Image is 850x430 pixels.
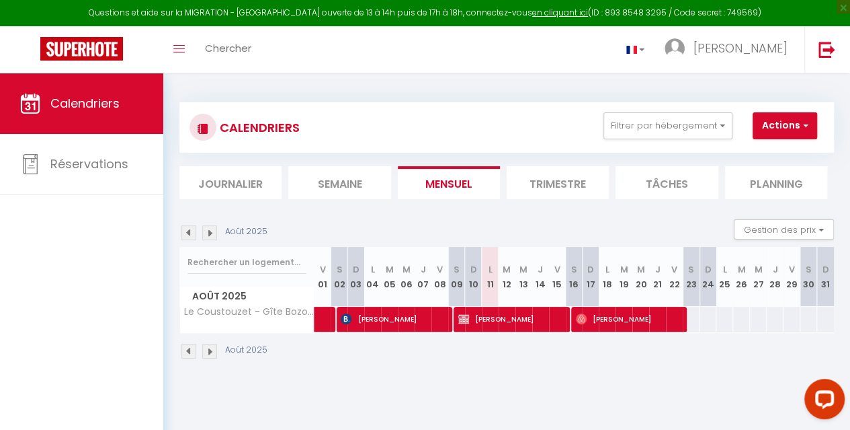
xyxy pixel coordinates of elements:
[817,247,834,307] th: 31
[195,26,261,73] a: Chercher
[225,344,267,357] p: Août 2025
[767,247,783,307] th: 28
[331,247,347,307] th: 02
[705,263,712,276] abbr: D
[733,247,750,307] th: 26
[458,306,560,332] span: [PERSON_NAME]
[583,247,599,307] th: 17
[402,263,411,276] abbr: M
[599,247,615,307] th: 18
[753,112,817,139] button: Actions
[725,166,827,199] li: Planning
[655,263,661,276] abbr: J
[371,263,375,276] abbr: L
[637,263,645,276] abbr: M
[50,95,120,112] span: Calendriers
[754,263,762,276] abbr: M
[772,263,777,276] abbr: J
[737,263,745,276] abbr: M
[216,112,300,143] h3: CALENDRIERS
[353,263,359,276] abbr: D
[398,166,500,199] li: Mensuel
[386,263,394,276] abbr: M
[822,263,829,276] abbr: D
[538,263,543,276] abbr: J
[566,247,583,307] th: 16
[507,166,609,199] li: Trimestre
[688,263,694,276] abbr: S
[499,247,515,307] th: 12
[225,225,267,238] p: Août 2025
[603,112,732,139] button: Filtrer par hébergement
[615,247,632,307] th: 19
[314,247,331,307] th: 01
[398,247,415,307] th: 06
[734,219,834,240] button: Gestion des prix
[319,263,325,276] abbr: V
[722,263,726,276] abbr: L
[587,263,594,276] abbr: D
[549,247,566,307] th: 15
[632,247,649,307] th: 20
[693,40,788,57] span: [PERSON_NAME]
[571,263,577,276] abbr: S
[364,247,381,307] th: 04
[503,263,511,276] abbr: M
[381,247,398,307] th: 05
[179,166,282,199] li: Journalier
[288,166,390,199] li: Semaine
[750,247,767,307] th: 27
[482,247,499,307] th: 11
[454,263,460,276] abbr: S
[437,263,443,276] abbr: V
[671,263,677,276] abbr: V
[336,263,342,276] abbr: S
[415,247,431,307] th: 07
[666,247,683,307] th: 22
[576,306,678,332] span: [PERSON_NAME]
[806,263,812,276] abbr: S
[205,41,251,55] span: Chercher
[620,263,628,276] abbr: M
[180,287,314,306] span: Août 2025
[554,263,560,276] abbr: V
[50,155,128,172] span: Réservations
[716,247,733,307] th: 25
[665,38,685,59] img: ...
[615,166,718,199] li: Tâches
[818,41,835,58] img: logout
[431,247,448,307] th: 08
[532,247,549,307] th: 14
[488,263,492,276] abbr: L
[347,247,364,307] th: 03
[605,263,609,276] abbr: L
[699,247,716,307] th: 24
[187,250,306,275] input: Rechercher un logement...
[519,263,527,276] abbr: M
[654,26,804,73] a: ... [PERSON_NAME]
[649,247,666,307] th: 21
[783,247,800,307] th: 29
[800,247,817,307] th: 30
[448,247,465,307] th: 09
[515,247,532,307] th: 13
[532,7,588,18] a: en cliquant ici
[470,263,476,276] abbr: D
[465,247,482,307] th: 10
[40,37,123,61] img: Super Booking
[341,306,443,332] span: [PERSON_NAME]
[421,263,426,276] abbr: J
[683,247,699,307] th: 23
[794,373,850,430] iframe: LiveChat chat widget
[789,263,795,276] abbr: V
[182,307,316,317] span: Le Coustouzet - Gîte Bozouls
